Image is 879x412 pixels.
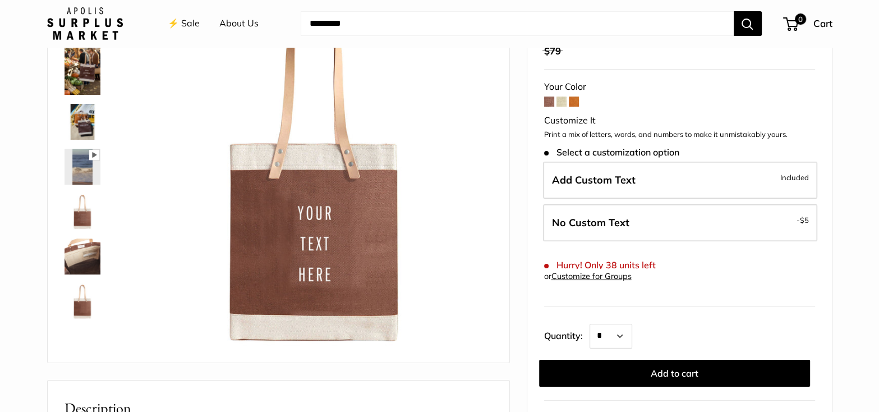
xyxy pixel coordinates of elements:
a: Market Tote in Mustang [62,236,103,277]
span: Hurry! Only 38 units left [544,260,656,271]
button: Add to cart [539,360,810,387]
div: Customize It [544,112,815,129]
img: Market Tote in Mustang [65,41,100,95]
img: Apolis: Surplus Market [47,7,123,40]
img: Market Tote in Mustang [65,149,100,185]
img: Market Tote in Mustang [65,283,100,319]
img: Market Tote in Mustang [65,194,100,230]
p: Print a mix of letters, words, and numbers to make it unmistakably yours. [544,129,815,140]
label: Leave Blank [543,204,817,241]
a: Market Tote in Mustang [62,191,103,232]
span: Select a customization option [544,147,679,158]
label: Add Custom Text [543,162,817,199]
a: Market Tote in Mustang [62,102,103,142]
label: Quantity: [544,321,590,349]
a: Customize for Groups [551,271,632,281]
a: ⚡️ Sale [168,15,200,32]
a: About Us [219,15,259,32]
a: 0 Cart [784,15,832,33]
a: Market Tote in Mustang [62,281,103,322]
img: Market Tote in Mustang [65,104,100,140]
span: 0 [794,13,806,25]
img: Market Tote in Mustang [65,239,100,274]
a: Market Tote in Mustang [62,39,103,97]
span: - [797,213,809,227]
div: Your Color [544,79,815,95]
a: Market Tote in Mustang [62,147,103,187]
span: No Custom Text [552,216,629,229]
span: $5 [800,216,809,225]
span: Included [780,171,809,184]
span: Add Custom Text [552,173,636,186]
span: Cart [813,17,832,29]
input: Search... [301,11,734,36]
div: or [544,269,632,284]
button: Search [734,11,762,36]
